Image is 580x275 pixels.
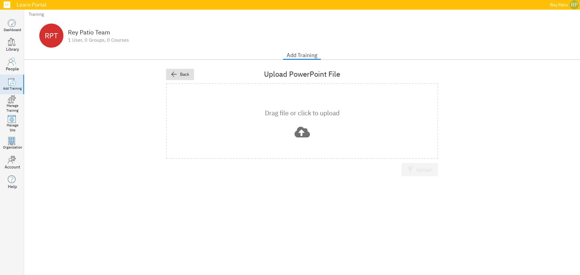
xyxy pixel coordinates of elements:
div: Learn Portal [14,2,548,8]
div: RP [570,0,579,9]
div: Help [8,184,17,190]
div: RPT [39,24,63,48]
div: Organization [3,145,22,150]
div: 1 User, 0 Groups, 0 Courses [68,37,129,43]
div: Library [6,46,19,52]
div: Back [180,71,189,78]
div: Manage Site [7,123,18,133]
div: Manage Training [6,104,18,113]
div: People [6,66,19,72]
button: Back [166,69,194,80]
span: Add Training [287,50,317,60]
div: Rey Patio Team [68,29,129,36]
p: Drag file or click to upload [265,109,340,117]
div: Rey Patio [550,1,568,9]
a: Training [29,11,44,17]
div: Account [5,164,20,170]
div: Dashboard [4,27,21,32]
div: Add Training [3,86,22,91]
div: Upload PowerPoint File [166,69,438,79]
